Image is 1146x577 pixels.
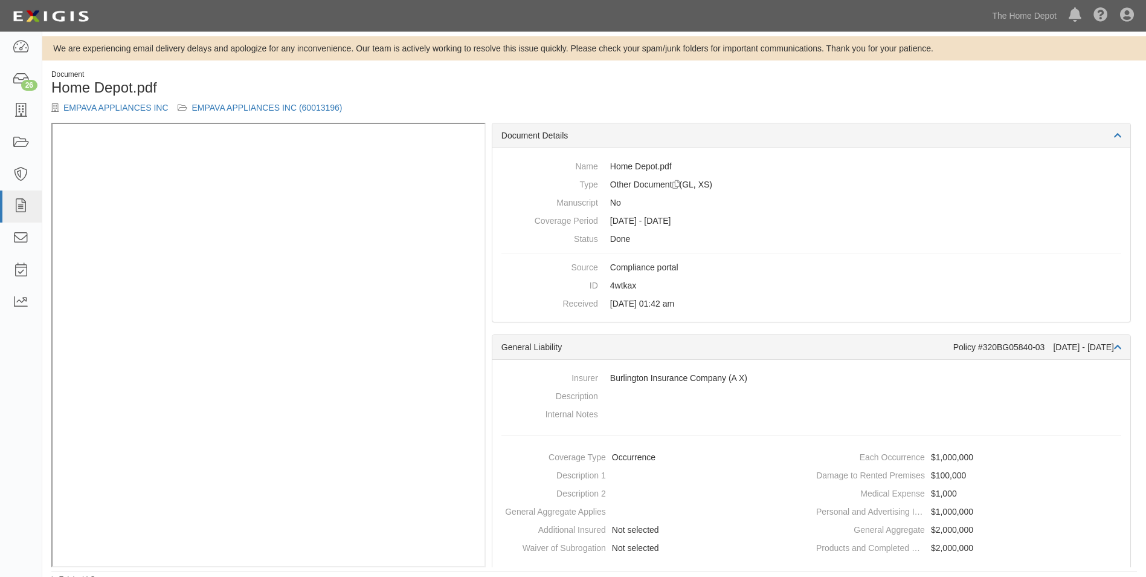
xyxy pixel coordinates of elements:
div: 26 [21,80,37,91]
dt: Manuscript [501,194,598,209]
dt: Internal Notes [501,405,598,420]
dd: 4wtkax [501,276,1121,295]
a: EMPAVA APPLIANCES INC (60013196) [192,103,343,112]
div: Policy #320BG05840-03 [DATE] - [DATE] [953,341,1121,353]
dd: Compliance portal [501,258,1121,276]
div: General Liability [501,341,953,353]
dd: General Liability Excess/Umbrella Liability [501,175,1121,194]
i: Duplicate [672,181,680,189]
dt: General Aggregate Applies [497,503,606,518]
div: Document Details [492,123,1130,148]
dt: General Aggregate [816,521,925,536]
dt: Source [501,258,598,273]
dt: Medical Expense [816,484,925,500]
dt: Description [501,387,598,402]
dt: Waiver of Subrogation [497,539,606,554]
dt: Personal and Advertising Injury [816,503,925,518]
div: Document [51,70,585,80]
dd: Not selected [497,521,806,539]
dt: Name [501,157,598,172]
dt: Each Occurrence [816,448,925,463]
dt: Coverage Period [501,212,598,227]
dd: Done [501,230,1121,248]
dd: [DATE] 01:42 am [501,295,1121,313]
dd: Occurrence [497,448,806,466]
dd: Burlington Insurance Company (A X) [501,369,1121,387]
dd: [DATE] - [DATE] [501,212,1121,230]
a: EMPAVA APPLIANCES INC [63,103,169,112]
h1: Home Depot.pdf [51,80,585,96]
dd: $1,000,000 [816,503,1125,521]
dt: Additional Insured [497,521,606,536]
dd: $100,000 [816,466,1125,484]
dd: $2,000,000 [816,521,1125,539]
dt: Insurer [501,369,598,384]
dt: Products and Completed Operations [816,539,925,554]
dd: $1,000 [816,484,1125,503]
dt: Damage to Rented Premises [816,466,925,481]
dd: $1,000,000 [816,448,1125,466]
dt: ID [501,276,598,292]
dt: Status [501,230,598,245]
div: We are experiencing email delivery delays and apologize for any inconvenience. Our team is active... [42,42,1146,54]
dd: Not selected [497,539,806,557]
dd: No [501,194,1121,212]
a: The Home Depot [986,4,1063,28]
dt: Description 2 [497,484,606,500]
img: logo-5460c22ac91f19d4615b14bd174203de0afe785f0fc80cf4dbbc73dc1793850b.png [9,5,92,27]
dt: Coverage Type [497,448,606,463]
dt: Type [501,175,598,191]
dt: Description 1 [497,466,606,481]
dt: Received [501,295,598,310]
i: Help Center - Complianz [1093,8,1108,23]
dd: $2,000,000 [816,539,1125,557]
dd: Home Depot.pdf [501,157,1121,175]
